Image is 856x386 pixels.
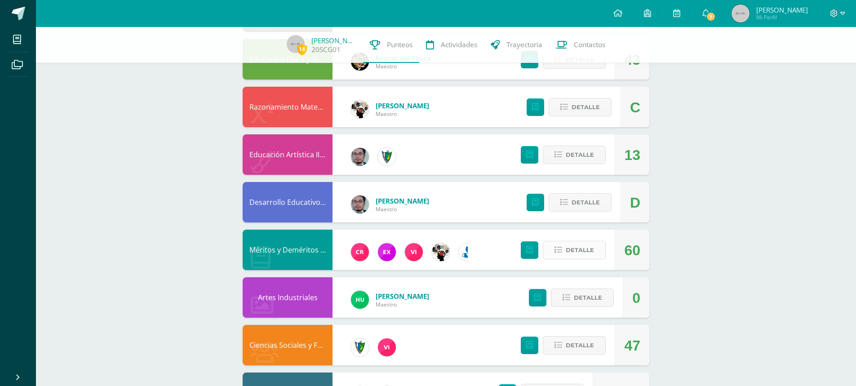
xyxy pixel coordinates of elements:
[376,101,429,110] span: [PERSON_NAME]
[351,291,369,309] img: fd23069c3bd5c8dde97a66a86ce78287.png
[566,337,594,354] span: Detalle
[484,27,549,63] a: Trayectoria
[243,230,333,270] div: Méritos y Deméritos 1ro. Básico "D"
[351,338,369,356] img: 9f174a157161b4ddbe12118a61fed988.png
[630,182,640,223] div: D
[378,243,396,261] img: ce84f7dabd80ed5f5aa83b4480291ac6.png
[506,40,542,49] span: Trayectoria
[566,242,594,258] span: Detalle
[243,182,333,222] div: Desarrollo Educativo y Proyecto de Vida
[432,243,450,261] img: d172b984f1f79fc296de0e0b277dc562.png
[376,205,429,213] span: Maestro
[243,277,333,318] div: Artes Industriales
[243,325,333,365] div: Ciencias Sociales y Formación Ciudadana e Interculturalidad
[376,62,431,70] span: Maestro
[351,148,369,166] img: 5fac68162d5e1b6fbd390a6ac50e103d.png
[574,289,602,306] span: Detalle
[419,27,484,63] a: Actividades
[376,196,429,205] span: [PERSON_NAME]
[378,338,396,356] img: bd6d0aa147d20350c4821b7c643124fa.png
[459,243,477,261] img: 6ed6846fa57649245178fca9fc9a58dd.png
[387,40,412,49] span: Punteos
[351,243,369,261] img: ab28fb4d7ed199cf7a34bbef56a79c5b.png
[441,40,477,49] span: Actividades
[572,194,600,211] span: Detalle
[543,241,606,259] button: Detalle
[405,243,423,261] img: bd6d0aa147d20350c4821b7c643124fa.png
[543,146,606,164] button: Detalle
[311,45,341,54] a: 20SCG01
[624,230,640,271] div: 60
[378,148,396,166] img: 9f174a157161b4ddbe12118a61fed988.png
[287,35,305,53] img: 45x45
[574,40,605,49] span: Contactos
[572,99,600,115] span: Detalle
[756,5,808,14] span: [PERSON_NAME]
[243,87,333,127] div: Razonamiento Matemático
[297,44,307,55] span: 14
[630,87,640,128] div: C
[543,336,606,355] button: Detalle
[376,301,429,308] span: Maestro
[243,134,333,175] div: Educación Artística II, Artes Plásticas
[632,278,640,318] div: 0
[756,13,808,21] span: Mi Perfil
[566,146,594,163] span: Detalle
[549,193,612,212] button: Detalle
[706,12,716,22] span: 7
[549,98,612,116] button: Detalle
[732,4,750,22] img: 45x45
[376,110,429,118] span: Maestro
[363,27,419,63] a: Punteos
[624,135,640,175] div: 13
[351,100,369,118] img: d172b984f1f79fc296de0e0b277dc562.png
[351,195,369,213] img: 5fac68162d5e1b6fbd390a6ac50e103d.png
[549,27,612,63] a: Contactos
[376,292,429,301] span: [PERSON_NAME]
[551,288,614,307] button: Detalle
[311,36,356,45] a: [PERSON_NAME]
[624,325,640,366] div: 47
